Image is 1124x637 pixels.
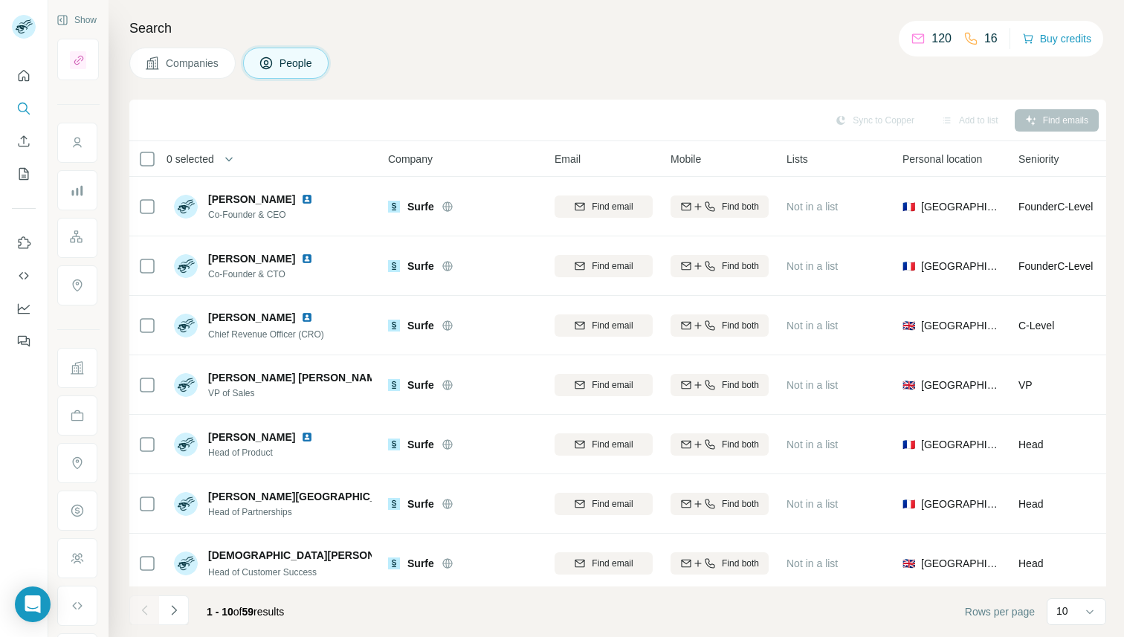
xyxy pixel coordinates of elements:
[592,438,633,451] span: Find email
[388,260,400,272] img: Logo of Surfe
[208,489,407,504] span: [PERSON_NAME][GEOGRAPHIC_DATA]
[555,433,653,456] button: Find email
[931,30,952,48] p: 120
[921,437,1001,452] span: [GEOGRAPHIC_DATA]
[129,18,1106,39] h4: Search
[787,320,838,332] span: Not in a list
[787,260,838,272] span: Not in a list
[902,378,915,392] span: 🇬🇧
[722,438,759,451] span: Find both
[1018,260,1093,272] span: Founder C-Level
[965,604,1035,619] span: Rows per page
[301,311,313,323] img: LinkedIn logo
[12,230,36,256] button: Use Surfe on LinkedIn
[787,498,838,510] span: Not in a list
[407,318,434,333] span: Surfe
[722,557,759,570] span: Find both
[388,379,400,391] img: Logo of Surfe
[921,199,1001,214] span: [GEOGRAPHIC_DATA]
[301,193,313,205] img: LinkedIn logo
[555,195,653,218] button: Find email
[1018,152,1059,166] span: Seniority
[12,295,36,322] button: Dashboard
[787,439,838,450] span: Not in a list
[1018,557,1043,569] span: Head
[1056,604,1068,618] p: 10
[301,431,313,443] img: LinkedIn logo
[208,251,295,266] span: [PERSON_NAME]
[787,201,838,213] span: Not in a list
[902,199,915,214] span: 🇫🇷
[208,548,415,563] span: [DEMOGRAPHIC_DATA][PERSON_NAME]
[592,378,633,392] span: Find email
[592,319,633,332] span: Find email
[555,152,581,166] span: Email
[671,374,769,396] button: Find both
[555,314,653,337] button: Find email
[407,259,434,274] span: Surfe
[787,152,808,166] span: Lists
[174,552,198,575] img: Avatar
[722,259,759,273] span: Find both
[722,497,759,511] span: Find both
[207,606,233,618] span: 1 - 10
[921,259,1001,274] span: [GEOGRAPHIC_DATA]
[208,329,324,340] span: Chief Revenue Officer (CRO)
[902,259,915,274] span: 🇫🇷
[388,557,400,569] img: Logo of Surfe
[902,318,915,333] span: 🇬🇧
[722,200,759,213] span: Find both
[722,378,759,392] span: Find both
[1022,28,1091,49] button: Buy credits
[174,433,198,456] img: Avatar
[208,430,295,444] span: [PERSON_NAME]
[671,552,769,575] button: Find both
[12,128,36,155] button: Enrich CSV
[921,378,1001,392] span: [GEOGRAPHIC_DATA]
[902,556,915,571] span: 🇬🇧
[174,195,198,219] img: Avatar
[592,200,633,213] span: Find email
[1018,498,1043,510] span: Head
[555,255,653,277] button: Find email
[242,606,254,618] span: 59
[407,497,434,511] span: Surfe
[921,497,1001,511] span: [GEOGRAPHIC_DATA]
[208,370,386,385] span: [PERSON_NAME] [PERSON_NAME]
[208,567,317,578] span: Head of Customer Success
[1018,201,1093,213] span: Founder C-Level
[787,557,838,569] span: Not in a list
[407,378,434,392] span: Surfe
[407,556,434,571] span: Surfe
[174,254,198,278] img: Avatar
[208,446,331,459] span: Head of Product
[159,595,189,625] button: Navigate to next page
[388,320,400,332] img: Logo of Surfe
[1018,439,1043,450] span: Head
[1018,320,1054,332] span: C-Level
[592,557,633,570] span: Find email
[592,497,633,511] span: Find email
[555,374,653,396] button: Find email
[233,606,242,618] span: of
[12,62,36,89] button: Quick start
[12,262,36,289] button: Use Surfe API
[407,437,434,452] span: Surfe
[174,492,198,516] img: Avatar
[671,152,701,166] span: Mobile
[787,379,838,391] span: Not in a list
[388,152,433,166] span: Company
[12,328,36,355] button: Feedback
[388,498,400,510] img: Logo of Surfe
[902,152,982,166] span: Personal location
[174,373,198,397] img: Avatar
[1018,379,1033,391] span: VP
[12,161,36,187] button: My lists
[301,253,313,265] img: LinkedIn logo
[671,255,769,277] button: Find both
[671,314,769,337] button: Find both
[174,314,198,337] img: Avatar
[280,56,314,71] span: People
[208,505,372,519] span: Head of Partnerships
[722,319,759,332] span: Find both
